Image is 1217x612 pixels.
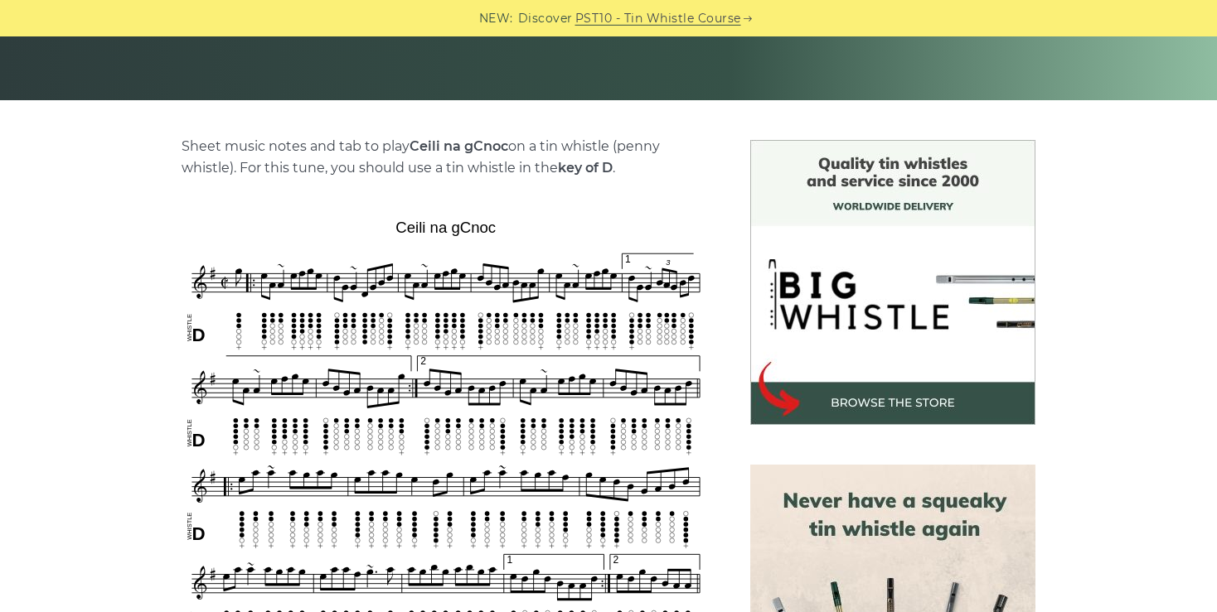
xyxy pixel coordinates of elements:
[575,9,741,28] a: PST10 - Tin Whistle Course
[558,160,613,176] strong: key of D
[410,138,508,154] strong: Ceili na gCnoc
[479,9,513,28] span: NEW:
[518,9,573,28] span: Discover
[750,140,1035,425] img: BigWhistle Tin Whistle Store
[182,136,710,179] p: Sheet music notes and tab to play on a tin whistle (penny whistle). For this tune, you should use...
